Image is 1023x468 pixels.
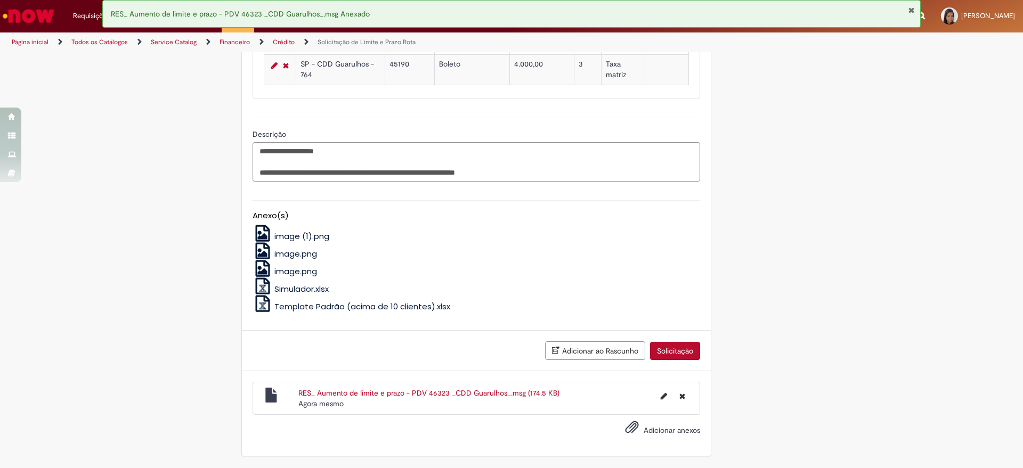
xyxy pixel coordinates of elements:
button: Solicitação [650,342,700,360]
span: Adicionar anexos [644,425,700,435]
span: image.png [274,248,317,259]
span: image.png [274,266,317,277]
time: 30/08/2025 13:46:31 [298,399,344,408]
button: Adicionar anexos [622,417,642,442]
a: Página inicial [12,38,48,46]
a: Solicitação de Limite e Prazo Rota [318,38,416,46]
a: image.png [253,248,318,259]
span: image (1).png [274,231,329,242]
span: Simulador.xlsx [274,283,329,294]
td: 4.000,00 [510,54,574,85]
span: Agora mesmo [298,399,344,408]
a: image.png [253,266,318,277]
button: Adicionar ao Rascunho [545,341,645,360]
td: Taxa matriz [602,54,645,85]
a: Editar Linha 3 [269,59,280,72]
a: Todos os Catálogos [71,38,128,46]
a: RES_ Aumento de limite e prazo - PDV 46323 _CDD Guarulhos_.msg (174.5 KB) [298,388,559,398]
td: 3 [574,54,602,85]
span: Requisições [73,11,110,21]
span: [PERSON_NAME] [961,11,1015,20]
button: Fechar Notificação [908,6,915,14]
span: RES_ Aumento de limite e prazo - PDV 46323 _CDD Guarulhos_.msg Anexado [111,9,370,19]
td: 45190 [385,54,435,85]
span: Descrição [253,129,288,139]
span: Template Padrão (acima de 10 clientes).xlsx [274,301,450,312]
a: Crédito [273,38,295,46]
td: Boleto [435,54,510,85]
a: Remover linha 3 [280,59,291,72]
a: image (1).png [253,231,330,242]
a: Financeiro [220,38,250,46]
textarea: Descrição [253,142,700,182]
h5: Anexo(s) [253,211,700,220]
a: Template Padrão (acima de 10 clientes).xlsx [253,301,451,312]
a: Simulador.xlsx [253,283,329,294]
td: SP - CDD Guarulhos - 764 [296,54,385,85]
ul: Trilhas de página [8,32,674,52]
button: Editar nome de arquivo RES_ Aumento de limite e prazo - PDV 46323 _CDD Guarulhos_.msg [654,388,673,405]
a: Service Catalog [151,38,197,46]
img: ServiceNow [1,5,56,27]
button: Excluir RES_ Aumento de limite e prazo - PDV 46323 _CDD Guarulhos_.msg [673,388,692,405]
